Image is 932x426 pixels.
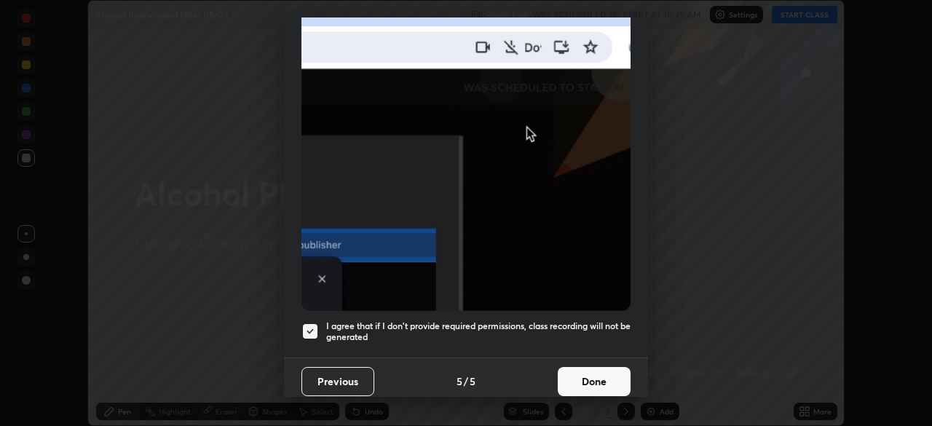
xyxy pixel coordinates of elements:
[558,367,631,396] button: Done
[301,367,374,396] button: Previous
[464,374,468,389] h4: /
[457,374,462,389] h4: 5
[470,374,475,389] h4: 5
[326,320,631,343] h5: I agree that if I don't provide required permissions, class recording will not be generated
